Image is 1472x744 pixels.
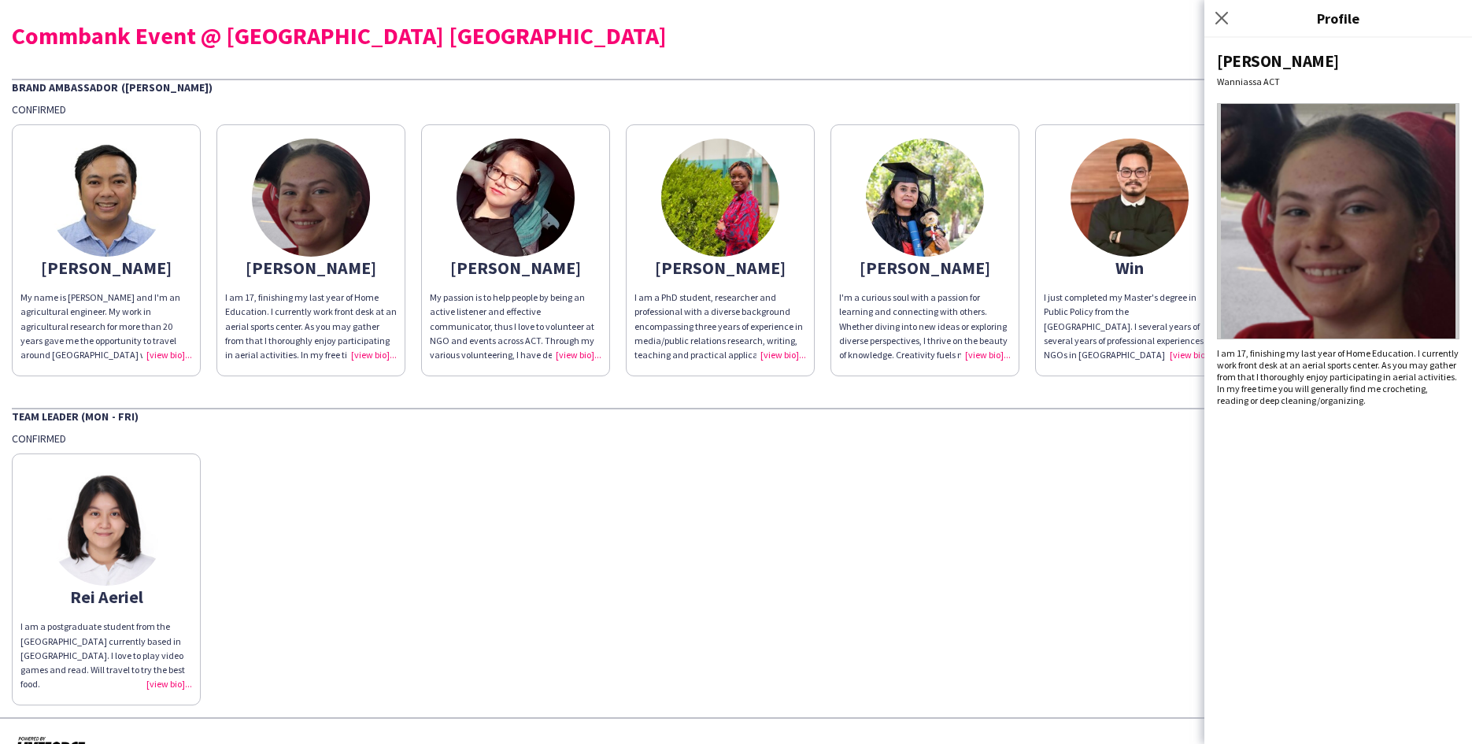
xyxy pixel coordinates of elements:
[1217,103,1459,339] img: Crew avatar or photo
[634,291,806,362] div: I am a PhD student, researcher and professional with a diverse background encompassing three year...
[12,24,1460,47] div: Commbank Event @ [GEOGRAPHIC_DATA] [GEOGRAPHIC_DATA]
[839,291,1011,362] div: I'm a curious soul with a passion for learning and connecting with others. Whether diving into ne...
[12,79,1460,94] div: Brand Ambassador ([PERSON_NAME])
[1204,8,1472,28] h3: Profile
[1217,347,1459,406] div: I am 17, finishing my last year of Home Education. I currently work front desk at an aerial sport...
[225,291,397,362] div: I am 17, finishing my last year of Home Education. I currently work front desk at an aerial sport...
[1071,139,1189,257] img: thumb-68788b580e692.jpg
[47,468,165,586] img: thumb-68b10a7872324.jpeg
[12,408,1460,424] div: Team Leader (Mon - Fri)
[20,590,192,604] div: Rei Aeriel
[430,291,601,362] div: My passion is to help people by being an active listener and effective communicator, thus I love ...
[457,139,575,257] img: thumb-5e5f1d4673f07.jpg
[839,261,1011,275] div: [PERSON_NAME]
[20,261,192,275] div: [PERSON_NAME]
[47,139,165,257] img: thumb-64c1e568b7247.jpg
[634,261,806,275] div: [PERSON_NAME]
[866,139,984,257] img: thumb-65a0da91e0d7c.jpeg
[20,291,192,362] div: My name is [PERSON_NAME] and I'm an agricultural engineer. My work in agricultural research for m...
[1044,291,1215,362] div: I just completed my Master's degree in Public Policy from the [GEOGRAPHIC_DATA]. I several years ...
[252,139,370,257] img: thumb-6894ba03b0848.png
[12,102,1460,117] div: Confirmed
[1044,261,1215,275] div: Win
[1217,76,1459,87] div: Wanniassa ACT
[1217,50,1459,72] div: [PERSON_NAME]
[12,431,1460,446] div: Confirmed
[225,261,397,275] div: [PERSON_NAME]
[661,139,779,257] img: thumb-64e174b943cbc.jpeg
[430,261,601,275] div: [PERSON_NAME]
[20,620,192,691] div: I am a postgraduate student from the [GEOGRAPHIC_DATA] currently based in [GEOGRAPHIC_DATA]. I lo...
